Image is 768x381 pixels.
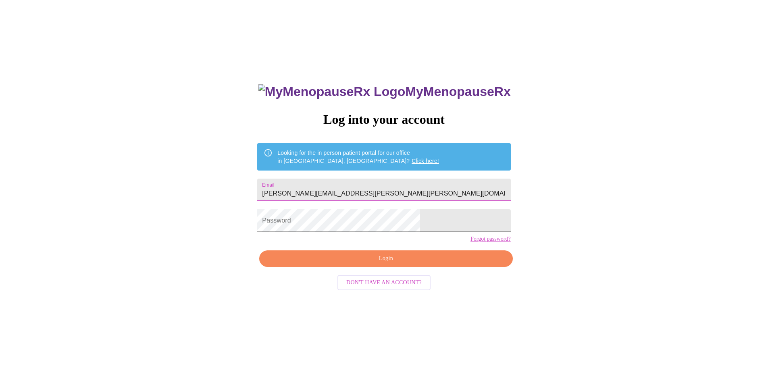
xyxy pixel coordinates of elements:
a: Don't have an account? [335,278,433,285]
a: Click here! [412,158,439,164]
a: Forgot password? [470,236,511,242]
button: Don't have an account? [337,275,431,291]
h3: Log into your account [257,112,510,127]
div: Looking for the in person patient portal for our office in [GEOGRAPHIC_DATA], [GEOGRAPHIC_DATA]? [277,146,439,168]
span: Login [268,254,503,264]
span: Don't have an account? [346,278,422,288]
img: MyMenopauseRx Logo [258,84,405,99]
h3: MyMenopauseRx [258,84,511,99]
button: Login [259,250,512,267]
